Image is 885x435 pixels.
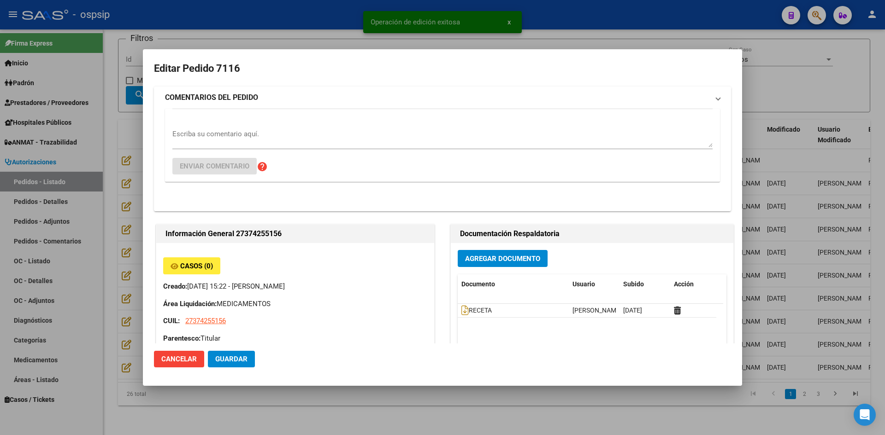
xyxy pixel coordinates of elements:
span: [DATE] [623,307,642,314]
button: Agregar Documento [458,250,548,267]
strong: CUIL: [163,317,180,325]
datatable-header-cell: Acción [670,274,716,294]
span: Casos (0) [180,262,213,270]
h2: Documentación Respaldatoria [460,228,724,239]
strong: Área Liquidación: [163,300,217,308]
button: Enviar comentario [172,158,257,174]
span: Guardar [215,355,248,363]
datatable-header-cell: Usuario [569,274,619,294]
span: Usuario [572,280,595,288]
span: Subido [623,280,644,288]
span: Cancelar [161,355,197,363]
p: Titular [163,333,427,344]
button: Casos (0) [163,257,220,274]
h2: Editar Pedido 7116 [154,60,731,77]
span: Agregar Documento [465,255,540,263]
strong: Parentesco: [163,334,201,342]
mat-icon: help [257,161,268,172]
span: Enviar comentario [180,162,249,170]
p: [DATE] 15:22 - [PERSON_NAME] [163,281,427,292]
datatable-header-cell: Documento [458,274,569,294]
p: MEDICAMENTOS [163,299,427,309]
button: Guardar [208,351,255,367]
span: [PERSON_NAME] [572,307,622,314]
button: Cancelar [154,351,204,367]
div: Open Intercom Messenger [854,404,876,426]
strong: Creado: [163,282,187,290]
span: RECETA [461,307,492,314]
mat-expansion-panel-header: COMENTARIOS DEL PEDIDO [154,87,731,109]
h2: Información General 27374255156 [165,228,425,239]
strong: COMENTARIOS DEL PEDIDO [165,92,258,103]
div: COMENTARIOS DEL PEDIDO [154,109,731,211]
span: Documento [461,280,495,288]
datatable-header-cell: Subido [619,274,670,294]
span: Acción [674,280,694,288]
span: 27374255156 [185,317,226,325]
